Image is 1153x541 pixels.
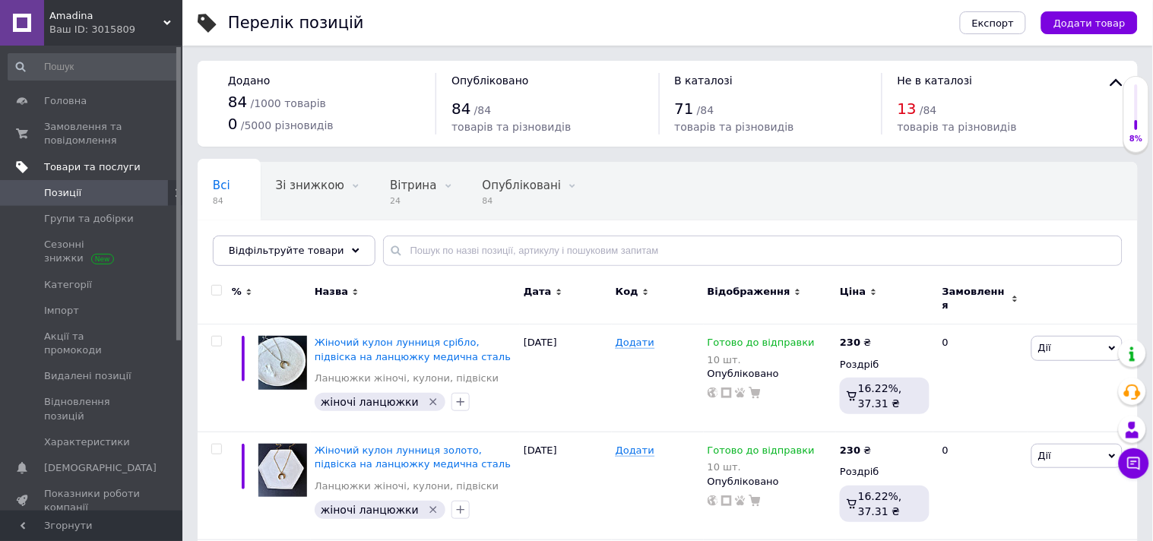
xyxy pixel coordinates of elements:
[483,179,562,192] span: Опубліковані
[315,372,499,385] a: Ланцюжки жіночі, кулони, підвіски
[44,278,92,292] span: Категорії
[251,97,326,109] span: / 1000 товарів
[8,53,179,81] input: Пошук
[44,369,131,383] span: Видалені позиції
[840,445,860,456] b: 230
[960,11,1027,34] button: Експорт
[840,337,860,348] b: 230
[840,465,930,479] div: Роздріб
[1038,450,1051,461] span: Дії
[840,444,871,457] div: ₴
[524,285,552,299] span: Дата
[1038,342,1051,353] span: Дії
[520,432,612,540] div: [DATE]
[44,94,87,108] span: Головна
[1124,134,1148,144] div: 8%
[933,324,1028,432] div: 0
[44,238,141,265] span: Сезонні знижки
[228,93,247,111] span: 84
[675,100,694,118] span: 71
[49,9,163,23] span: Amadina
[616,285,638,299] span: Код
[44,461,157,475] span: [DEMOGRAPHIC_DATA]
[232,285,242,299] span: %
[321,504,419,516] span: жіночі ланцюжки
[708,337,815,353] span: Готово до відправки
[483,195,562,207] span: 84
[675,121,794,133] span: товарів та різновидів
[898,100,917,118] span: 13
[451,74,529,87] span: Опубліковано
[942,285,1008,312] span: Замовлення
[920,104,937,116] span: / 84
[44,186,81,200] span: Позиції
[44,160,141,174] span: Товари та послуги
[708,354,815,365] div: 10 шт.
[840,285,866,299] span: Ціна
[315,479,499,493] a: Ланцюжки жіночі, кулони, підвіски
[451,100,470,118] span: 84
[474,104,492,116] span: / 84
[44,395,141,422] span: Відновлення позицій
[858,382,902,410] span: 16.22%, 37.31 ₴
[708,461,815,473] div: 10 шт.
[1041,11,1138,34] button: Додати товар
[1053,17,1126,29] span: Додати товар
[228,115,238,133] span: 0
[213,195,230,207] span: 84
[315,445,511,470] a: Жіночий кулон лунниця золото, підвіска на ланцюжку медична сталь
[315,337,511,362] a: Жіночий кулон лунниця срібло, підвіска на ланцюжку медична сталь
[228,15,364,31] div: Перелік позицій
[708,285,790,299] span: Відображення
[321,396,419,408] span: жіночі ланцюжки
[390,195,436,207] span: 24
[229,245,344,256] span: Відфільтруйте товари
[616,337,654,349] span: Додати
[44,435,130,449] span: Характеристики
[258,444,307,497] img: Женский кулон лунница золото, подвеска на цепочке медицинская сталь
[616,445,654,457] span: Додати
[840,358,930,372] div: Роздріб
[972,17,1015,29] span: Експорт
[427,396,439,408] svg: Видалити мітку
[1119,448,1149,479] button: Чат з покупцем
[840,336,871,350] div: ₴
[520,324,612,432] div: [DATE]
[697,104,714,116] span: / 84
[276,179,344,192] span: Зі знижкою
[315,285,348,299] span: Назва
[383,236,1123,266] input: Пошук по назві позиції, артикулу і пошуковим запитам
[213,179,230,192] span: Всі
[44,487,141,514] span: Показники роботи компанії
[427,504,439,516] svg: Видалити мітку
[213,236,274,250] span: Приховані
[258,336,307,390] img: Женский кулон лунница серебро, подвеска на цепочке медицинская сталь
[44,330,141,357] span: Акції та промокоди
[708,367,833,381] div: Опубліковано
[228,74,270,87] span: Додано
[933,432,1028,540] div: 0
[898,121,1017,133] span: товарів та різновидів
[708,475,833,489] div: Опубліковано
[390,179,436,192] span: Вітрина
[708,445,815,460] span: Готово до відправки
[675,74,733,87] span: В каталозі
[44,120,141,147] span: Замовлення та повідомлення
[49,23,182,36] div: Ваш ID: 3015809
[44,304,79,318] span: Імпорт
[241,119,334,131] span: / 5000 різновидів
[451,121,571,133] span: товарів та різновидів
[858,490,902,517] span: 16.22%, 37.31 ₴
[898,74,973,87] span: Не в каталозі
[44,212,134,226] span: Групи та добірки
